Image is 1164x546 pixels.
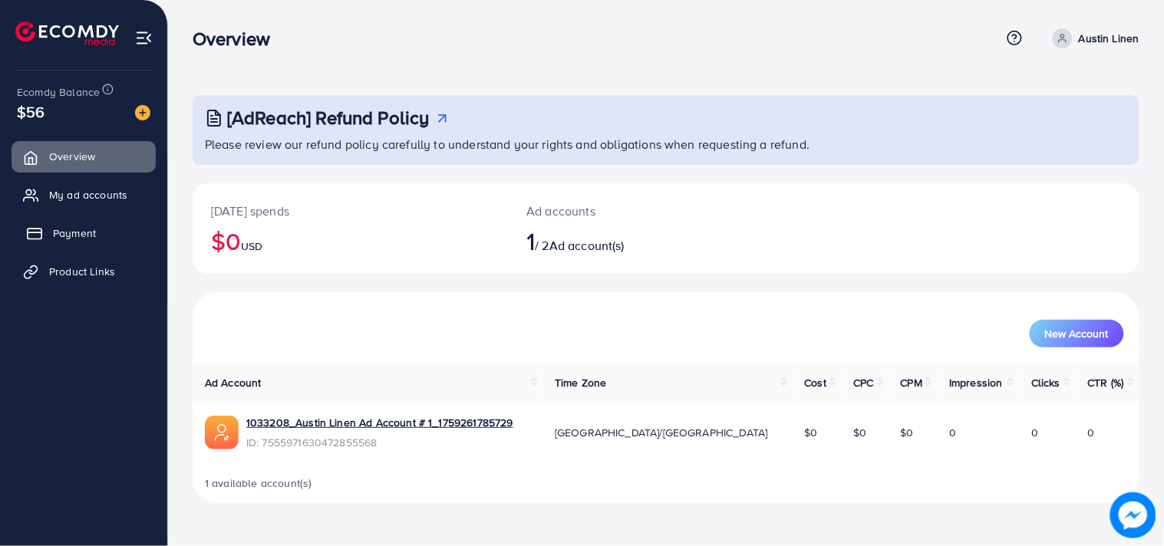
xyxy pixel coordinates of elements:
span: 0 [1088,425,1095,440]
h3: [AdReach] Refund Policy [227,107,430,129]
a: Payment [12,218,156,248]
h2: $0 [211,226,490,255]
span: My ad accounts [49,187,127,202]
span: Time Zone [555,375,606,390]
span: Ecomdy Balance [17,84,100,100]
span: 0 [949,425,956,440]
img: image [1110,492,1156,538]
button: New Account [1030,320,1124,347]
a: Austin Linen [1047,28,1139,48]
p: Ad accounts [526,202,727,220]
span: Overview [49,149,95,164]
span: CTR (%) [1088,375,1124,390]
a: Overview [12,141,156,172]
span: Payment [53,225,96,241]
img: image [135,105,150,120]
img: logo [15,21,119,45]
a: Product Links [12,256,156,287]
span: $56 [17,100,45,123]
span: [GEOGRAPHIC_DATA]/[GEOGRAPHIC_DATA] [555,425,768,440]
span: 1 [526,223,535,258]
span: Impression [949,375,1003,390]
span: 0 [1031,425,1038,440]
span: $0 [901,425,914,440]
span: $0 [805,425,818,440]
a: 1033208_Austin Linen Ad Account # 1_1759261785729 [246,415,513,430]
span: Cost [805,375,827,390]
span: ID: 7555971630472855568 [246,435,513,450]
h3: Overview [193,28,282,50]
span: Clicks [1031,375,1060,390]
span: Ad Account [205,375,262,390]
p: Austin Linen [1079,29,1139,48]
p: Please review our refund policy carefully to understand your rights and obligations when requesti... [205,135,1130,153]
p: [DATE] spends [211,202,490,220]
img: menu [135,29,153,47]
span: USD [241,238,262,254]
span: $0 [853,425,866,440]
h2: / 2 [526,226,727,255]
a: My ad accounts [12,179,156,210]
span: CPM [901,375,922,390]
span: Ad account(s) [549,237,625,254]
img: ic-ads-acc.e4c84228.svg [205,416,239,449]
span: Product Links [49,264,115,279]
span: New Account [1045,328,1109,339]
span: 1 available account(s) [205,475,312,491]
span: CPC [853,375,873,390]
